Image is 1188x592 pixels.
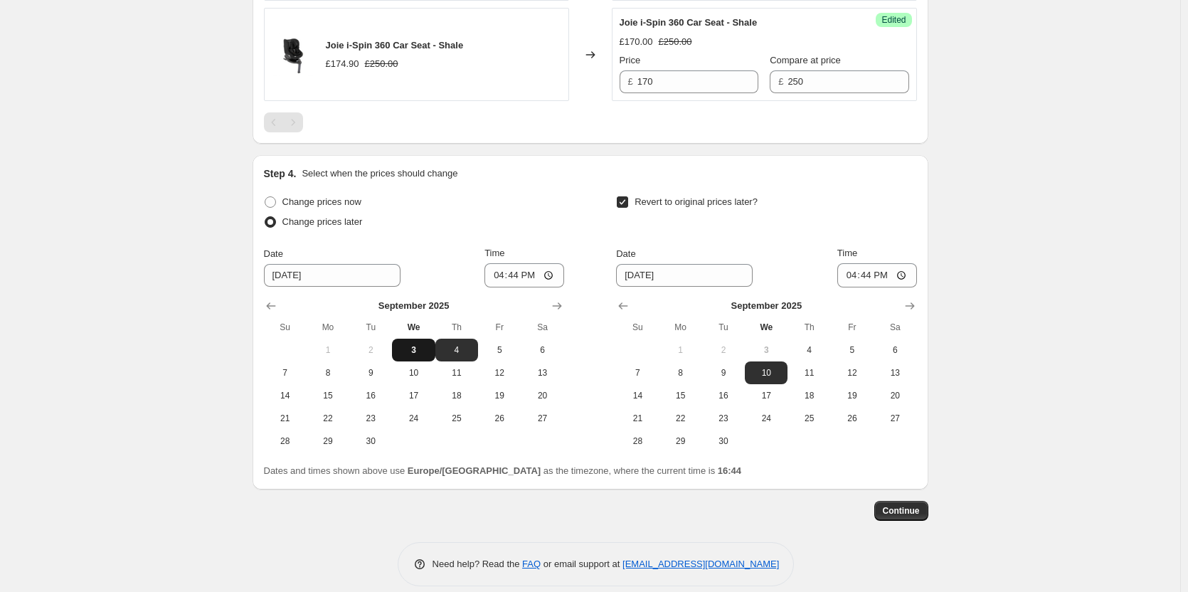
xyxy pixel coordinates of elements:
[392,407,435,430] button: Wednesday September 24 2025
[787,407,830,430] button: Thursday September 25 2025
[435,339,478,361] button: Thursday September 4 2025
[526,344,558,356] span: 6
[793,344,824,356] span: 4
[526,322,558,333] span: Sa
[665,322,696,333] span: Mo
[526,413,558,424] span: 27
[879,322,911,333] span: Sa
[392,339,435,361] button: Today Wednesday September 3 2025
[628,76,633,87] span: £
[355,367,386,379] span: 9
[787,384,830,407] button: Thursday September 18 2025
[264,361,307,384] button: Sunday September 7 2025
[787,361,830,384] button: Thursday September 11 2025
[264,407,307,430] button: Sunday September 21 2025
[478,339,521,361] button: Friday September 5 2025
[307,384,349,407] button: Monday September 15 2025
[751,344,782,356] span: 3
[702,384,745,407] button: Tuesday September 16 2025
[708,344,739,356] span: 2
[441,344,472,356] span: 4
[398,367,429,379] span: 10
[745,339,787,361] button: Today Wednesday September 3 2025
[526,390,558,401] span: 20
[616,361,659,384] button: Sunday September 7 2025
[787,339,830,361] button: Thursday September 4 2025
[745,407,787,430] button: Wednesday September 24 2025
[326,57,359,71] div: £174.90
[478,361,521,384] button: Friday September 12 2025
[349,316,392,339] th: Tuesday
[702,361,745,384] button: Tuesday September 9 2025
[441,390,472,401] span: 18
[770,55,841,65] span: Compare at price
[484,263,564,287] input: 12:00
[793,390,824,401] span: 18
[874,384,916,407] button: Saturday September 20 2025
[831,407,874,430] button: Friday September 26 2025
[435,361,478,384] button: Thursday September 11 2025
[441,413,472,424] span: 25
[622,413,653,424] span: 21
[433,559,523,569] span: Need help? Read the
[349,407,392,430] button: Tuesday September 23 2025
[312,344,344,356] span: 1
[392,361,435,384] button: Wednesday September 10 2025
[659,384,702,407] button: Monday September 15 2025
[745,361,787,384] button: Wednesday September 10 2025
[349,384,392,407] button: Tuesday September 16 2025
[620,17,758,28] span: Joie i-Spin 360 Car Seat - Shale
[307,316,349,339] th: Monday
[349,361,392,384] button: Tuesday September 9 2025
[616,430,659,453] button: Sunday September 28 2025
[665,390,696,401] span: 15
[264,166,297,181] h2: Step 4.
[270,435,301,447] span: 28
[635,196,758,207] span: Revert to original prices later?
[282,216,363,227] span: Change prices later
[751,367,782,379] span: 10
[665,367,696,379] span: 8
[307,339,349,361] button: Monday September 1 2025
[874,361,916,384] button: Saturday September 13 2025
[831,361,874,384] button: Friday September 12 2025
[708,390,739,401] span: 16
[355,322,386,333] span: Tu
[837,367,868,379] span: 12
[264,264,401,287] input: 9/3/2025
[659,316,702,339] th: Monday
[521,384,563,407] button: Saturday September 20 2025
[270,367,301,379] span: 7
[478,384,521,407] button: Friday September 19 2025
[616,384,659,407] button: Sunday September 14 2025
[484,344,515,356] span: 5
[522,559,541,569] a: FAQ
[881,14,906,26] span: Edited
[620,35,653,49] div: £170.00
[408,465,541,476] b: Europe/[GEOGRAPHIC_DATA]
[831,339,874,361] button: Friday September 5 2025
[793,367,824,379] span: 11
[484,390,515,401] span: 19
[484,248,504,258] span: Time
[831,316,874,339] th: Friday
[547,296,567,316] button: Show next month, October 2025
[837,413,868,424] span: 26
[264,248,283,259] span: Date
[307,430,349,453] button: Monday September 29 2025
[793,322,824,333] span: Th
[622,435,653,447] span: 28
[708,435,739,447] span: 30
[312,413,344,424] span: 22
[659,430,702,453] button: Monday September 29 2025
[521,316,563,339] th: Saturday
[708,413,739,424] span: 23
[708,322,739,333] span: Tu
[659,35,692,49] strike: £250.00
[665,344,696,356] span: 1
[521,339,563,361] button: Saturday September 6 2025
[718,465,741,476] b: 16:44
[312,390,344,401] span: 15
[659,407,702,430] button: Monday September 22 2025
[837,263,917,287] input: 12:00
